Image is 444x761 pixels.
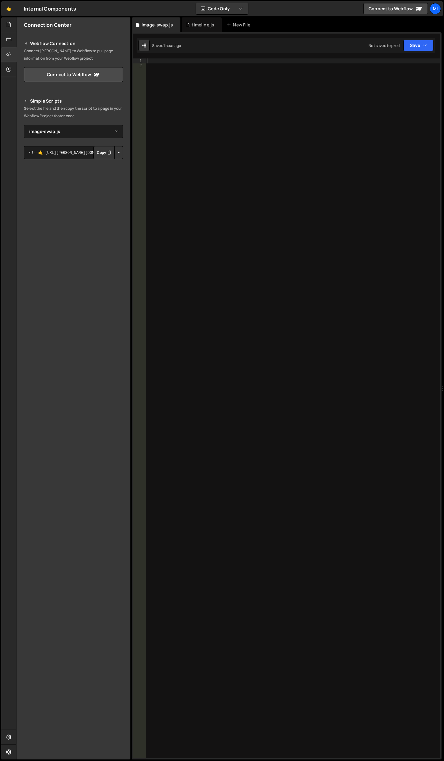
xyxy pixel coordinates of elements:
[24,21,71,28] h2: Connection Center
[24,169,124,225] iframe: YouTube video player
[430,3,441,14] a: Mi
[24,105,123,120] p: Select the file and then copy the script to a page in your Webflow Project footer code.
[24,40,123,47] h2: Webflow Connection
[227,22,253,28] div: New File
[24,67,123,82] a: Connect to Webflow
[93,146,123,159] div: Button group with nested dropdown
[24,146,123,159] textarea: <!--🤙 [URL][PERSON_NAME][DOMAIN_NAME]> <script>document.addEventListener("DOMContentLoaded", func...
[93,146,115,159] button: Copy
[403,40,433,51] button: Save
[196,3,248,14] button: Code Only
[152,43,181,48] div: Saved
[369,43,400,48] div: Not saved to prod
[142,22,173,28] div: image-swap.js
[24,47,123,62] p: Connect [PERSON_NAME] to Webflow to pull page information from your Webflow project
[133,58,146,63] div: 1
[192,22,214,28] div: timeline.js
[1,1,16,16] a: 🤙
[24,5,76,12] div: Internal Components
[24,229,124,285] iframe: YouTube video player
[133,63,146,68] div: 2
[24,97,123,105] h2: Simple Scripts
[163,43,181,48] div: 1 hour ago
[363,3,428,14] a: Connect to Webflow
